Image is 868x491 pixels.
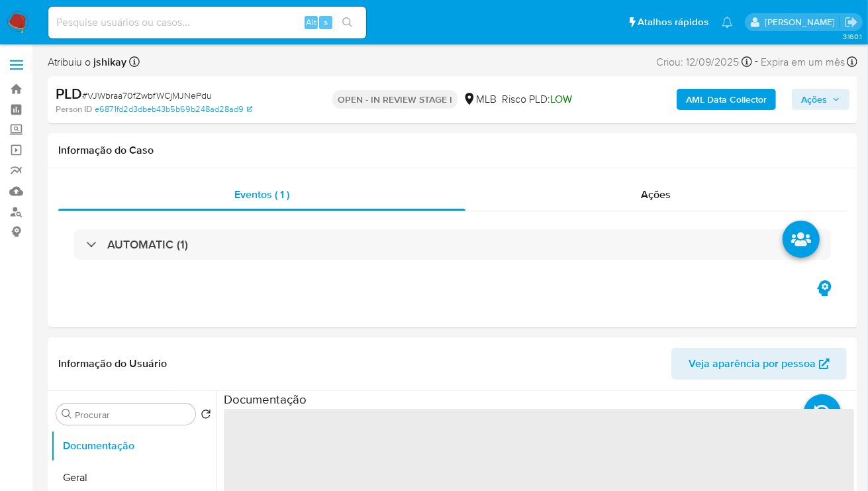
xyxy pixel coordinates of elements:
[74,229,831,260] div: AUTOMATIC (1)
[91,54,126,70] b: jshikay
[755,53,758,71] span: -
[107,237,188,252] h3: AUTOMATIC (1)
[306,16,316,28] span: Alt
[765,16,840,28] p: jonathan.shikay@mercadolivre.com
[56,83,82,104] b: PLD
[638,15,708,29] span: Atalhos rápidos
[761,55,845,70] span: Expira em um mês
[550,91,572,107] span: LOW
[641,187,671,202] span: Ações
[689,348,816,380] span: Veja aparência por pessoa
[332,90,458,109] p: OPEN - IN REVIEW STAGE I
[463,92,497,107] div: MLB
[48,14,366,31] input: Pesquise usuários ou casos...
[48,55,126,70] span: Atribuiu o
[82,89,212,102] span: # VJWbraa70fZwbfWCjMJNePdu
[95,103,252,115] a: e6871fd2d3dbeb43b5b69b248ad28ad9
[801,89,827,110] span: Ações
[75,409,190,421] input: Procurar
[656,53,752,71] div: Criou: 12/09/2025
[686,89,767,110] b: AML Data Collector
[324,16,328,28] span: s
[201,409,211,423] button: Retornar ao pedido padrão
[677,89,776,110] button: AML Data Collector
[51,430,217,462] button: Documentação
[844,15,858,29] a: Sair
[234,187,289,202] span: Eventos ( 1 )
[334,13,361,32] button: search-icon
[58,357,167,370] h1: Informação do Usuário
[792,89,849,110] button: Ações
[671,348,847,380] button: Veja aparência por pessoa
[62,409,72,419] button: Procurar
[56,103,92,115] b: Person ID
[722,17,733,28] a: Notificações
[502,92,572,107] span: Risco PLD:
[58,144,847,157] h1: Informação do Caso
